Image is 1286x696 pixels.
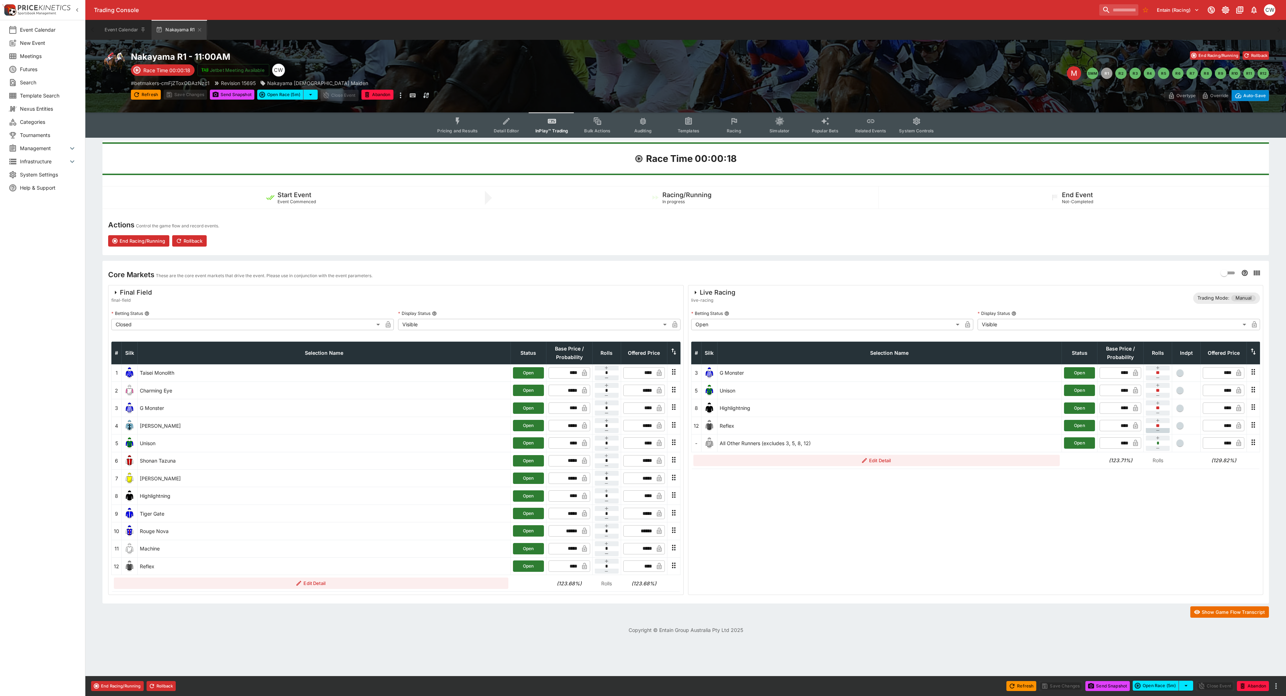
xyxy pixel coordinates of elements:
[691,288,735,297] div: Live Racing
[114,578,509,589] button: Edit Detail
[112,342,122,364] th: #
[1100,457,1142,464] h6: (123.71%)
[131,79,210,87] p: Copy To Clipboard
[277,191,311,199] h5: Start Event
[172,235,207,247] button: Rollback
[122,342,138,364] th: Silk
[535,128,568,133] span: InPlay™ Trading
[1232,90,1269,101] button: Auto-Save
[100,20,150,40] button: Event Calendar
[1215,68,1226,79] button: R9
[112,540,122,557] td: 11
[1146,457,1170,464] p: Rolls
[1203,457,1245,464] h6: (129.82%)
[111,319,382,330] div: Closed
[727,128,741,133] span: Racing
[112,487,122,505] td: 8
[1099,4,1138,16] input: search
[662,199,685,204] span: In progress
[691,297,735,304] span: live-racing
[1190,606,1269,618] button: Show Game Flow Transcript
[144,311,149,316] button: Betting Status
[124,455,135,466] img: runner 6
[1087,68,1098,79] button: SMM
[267,79,368,87] p: Nakayama [DEMOGRAPHIC_DATA] Maiden
[124,473,135,484] img: runner 7
[691,364,701,381] td: 3
[1219,4,1232,16] button: Toggle light/dark mode
[510,342,546,364] th: Status
[1165,90,1199,101] button: Overtype
[513,490,544,502] button: Open
[91,681,144,691] button: End Racing/Running
[769,128,789,133] span: Simulator
[717,342,1062,364] th: Selection Name
[1087,68,1269,79] nav: pagination navigation
[899,128,934,133] span: System Controls
[124,420,135,431] img: runner 4
[1158,68,1169,79] button: R5
[1097,342,1144,364] th: Base Price / Probability
[143,67,190,74] p: Race Time 00:00:18
[112,470,122,487] td: 7
[138,382,511,399] td: Charming Eye
[18,5,70,10] img: PriceKinetics
[20,171,76,178] span: System Settings
[717,382,1062,399] td: Unison
[1165,90,1269,101] div: Start From
[691,319,962,330] div: Open
[1201,342,1247,364] th: Offered Price
[20,79,76,86] span: Search
[855,128,886,133] span: Related Events
[20,92,76,99] span: Template Search
[138,522,511,540] td: Rouge Nova
[1062,342,1097,364] th: Status
[1231,295,1256,302] span: Manual
[138,434,511,452] td: Unison
[398,310,430,316] p: Display Status
[20,158,68,165] span: Infrastructure
[138,505,511,522] td: Tiger Gate
[1133,681,1193,691] div: split button
[111,288,152,297] div: Final Field
[138,364,511,381] td: Taisei Monolith
[112,399,122,417] td: 3
[634,128,652,133] span: Auditing
[111,297,152,304] span: final-field
[724,311,729,316] button: Betting Status
[691,382,701,399] td: 5
[108,270,154,279] h4: Core Markets
[112,434,122,452] td: 5
[124,490,135,502] img: runner 8
[138,399,511,417] td: G Monster
[1176,92,1196,99] p: Overtype
[1172,342,1201,364] th: Independent
[717,399,1062,417] td: Highlightning
[1258,68,1269,79] button: R12
[1264,4,1275,16] div: Christopher Winter
[691,399,701,417] td: 8
[1243,92,1266,99] p: Auto-Save
[513,385,544,396] button: Open
[277,199,316,204] span: Event Commenced
[124,437,135,449] img: runner 5
[112,417,122,434] td: 4
[1233,4,1246,16] button: Documentation
[704,437,715,449] img: blank-silk.png
[691,434,701,452] td: -
[221,79,256,87] p: Revision 15695
[303,90,318,100] button: select merge strategy
[513,473,544,484] button: Open
[1140,4,1151,16] button: No Bookmarks
[138,540,511,557] td: Machine
[513,367,544,379] button: Open
[1064,385,1095,396] button: Open
[1190,51,1240,60] button: End Racing/Running
[717,364,1062,381] td: G Monster
[124,560,135,572] img: runner 12
[94,6,1096,14] div: Trading Console
[704,367,715,379] img: runner 3
[20,118,76,126] span: Categories
[124,543,135,554] img: runner 11
[662,191,711,199] h5: Racing/Running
